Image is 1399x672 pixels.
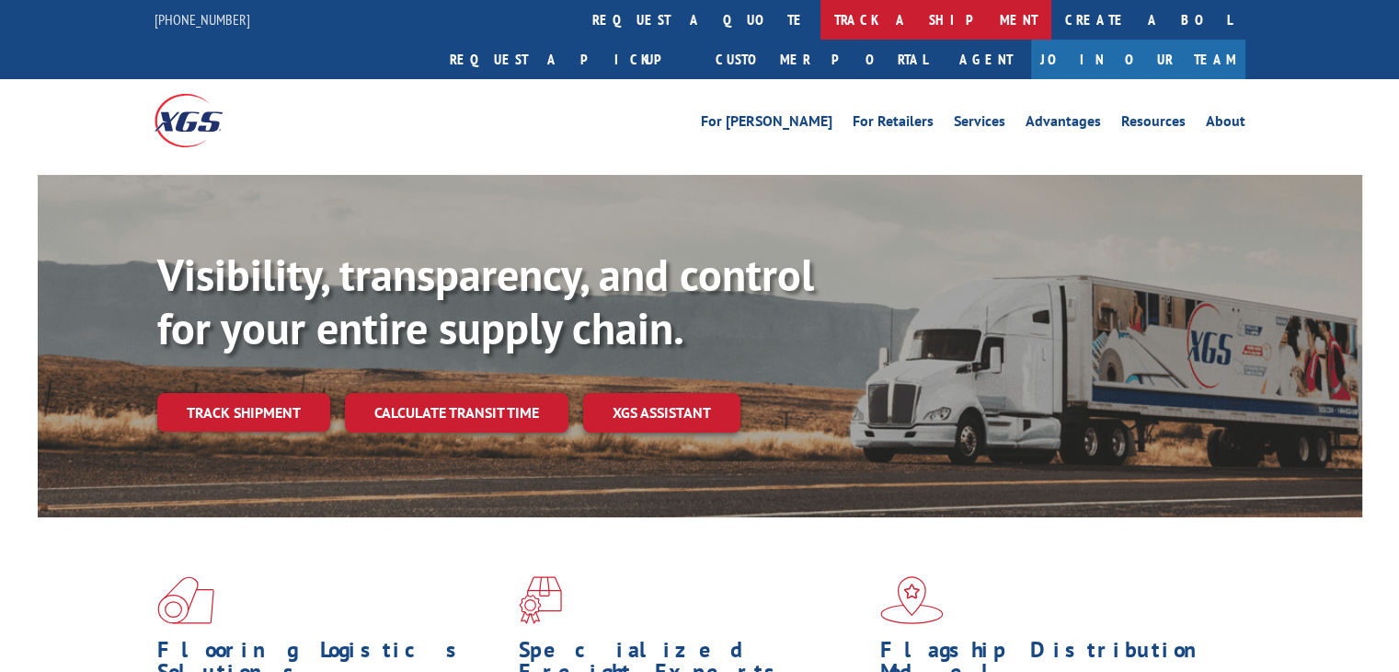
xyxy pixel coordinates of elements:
a: Customer Portal [702,40,941,79]
a: Request a pickup [436,40,702,79]
a: Calculate transit time [345,393,568,433]
b: Visibility, transparency, and control for your entire supply chain. [157,246,814,356]
a: About [1206,114,1245,134]
img: xgs-icon-total-supply-chain-intelligence-red [157,576,214,624]
a: Track shipment [157,393,330,432]
a: Agent [941,40,1031,79]
img: xgs-icon-flagship-distribution-model-red [880,576,944,624]
a: XGS ASSISTANT [583,393,740,433]
a: Resources [1121,114,1186,134]
a: Services [954,114,1005,134]
a: Advantages [1026,114,1101,134]
a: For Retailers [853,114,934,134]
img: xgs-icon-focused-on-flooring-red [519,576,562,624]
a: Join Our Team [1031,40,1245,79]
a: For [PERSON_NAME] [701,114,832,134]
a: [PHONE_NUMBER] [155,10,250,29]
